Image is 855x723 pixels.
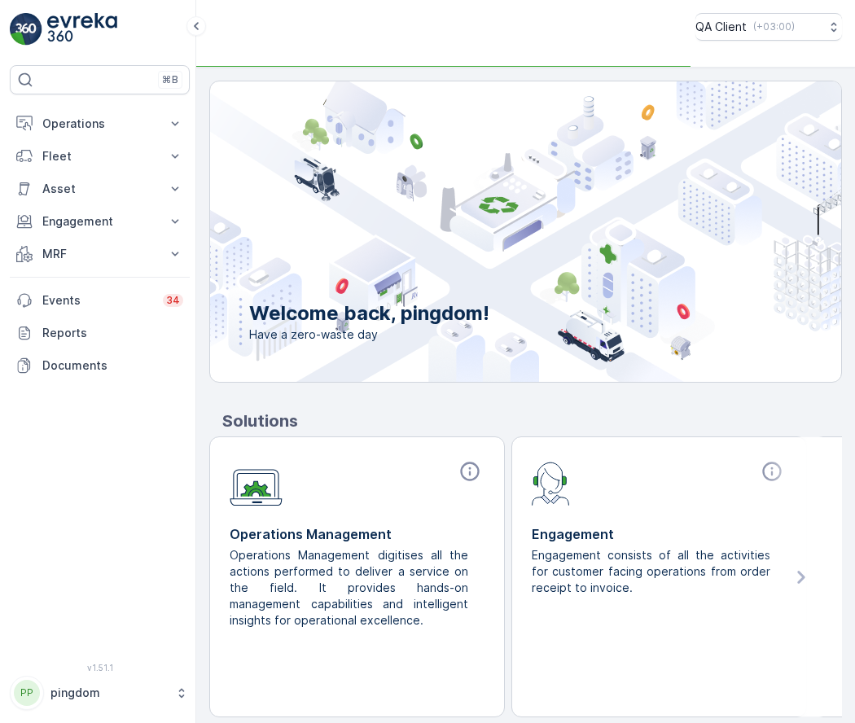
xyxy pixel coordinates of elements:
button: Asset [10,173,190,205]
button: Fleet [10,140,190,173]
div: PP [14,680,40,706]
p: ( +03:00 ) [753,20,795,33]
a: Documents [10,349,190,382]
p: pingdom [50,685,167,701]
img: module-icon [532,460,570,506]
img: logo [10,13,42,46]
p: Reports [42,325,183,341]
a: Reports [10,317,190,349]
p: Fleet [42,148,157,164]
button: Engagement [10,205,190,238]
p: Engagement consists of all the activities for customer facing operations from order receipt to in... [532,547,774,596]
button: QA Client(+03:00) [695,13,842,41]
p: Operations Management digitises all the actions performed to deliver a service on the field. It p... [230,547,471,629]
button: PPpingdom [10,676,190,710]
button: MRF [10,238,190,270]
p: Documents [42,357,183,374]
p: 34 [166,294,180,307]
p: Events [42,292,153,309]
p: Welcome back, pingdom! [249,300,489,326]
p: ⌘B [162,73,178,86]
p: Solutions [222,409,842,433]
p: Engagement [42,213,157,230]
img: module-icon [230,460,283,506]
span: v 1.51.1 [10,663,190,673]
img: city illustration [137,81,841,382]
span: Have a zero-waste day [249,326,489,343]
button: Operations [10,107,190,140]
p: QA Client [695,19,747,35]
a: Events34 [10,284,190,317]
p: Engagement [532,524,787,544]
p: Operations [42,116,157,132]
p: Operations Management [230,524,484,544]
p: Asset [42,181,157,197]
img: logo_light-DOdMpM7g.png [47,13,117,46]
p: MRF [42,246,157,262]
